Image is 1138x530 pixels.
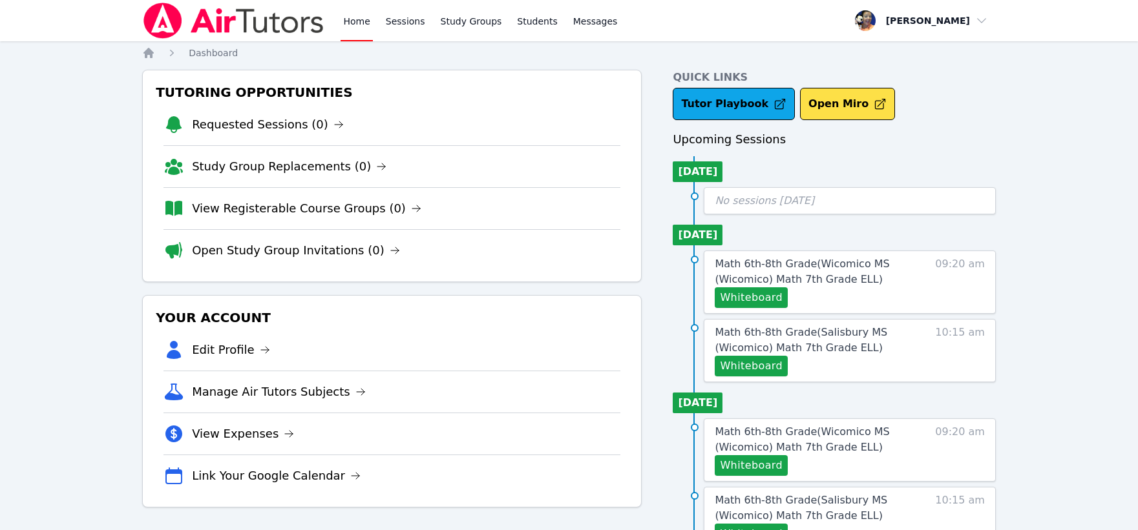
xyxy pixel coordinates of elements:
[189,46,238,59] a: Dashboard
[935,424,985,476] span: 09:20 am
[192,425,294,443] a: View Expenses
[715,325,917,356] a: Math 6th-8th Grade(Salisbury MS (Wicomico) Math 7th Grade ELL)
[192,158,386,176] a: Study Group Replacements (0)
[715,287,788,308] button: Whiteboard
[715,326,887,354] span: Math 6th-8th Grade ( Salisbury MS (Wicomico) Math 7th Grade ELL )
[192,116,344,134] a: Requested Sessions (0)
[189,48,238,58] span: Dashboard
[142,46,996,59] nav: Breadcrumb
[673,130,996,148] h3: Upcoming Sessions
[153,81,631,104] h3: Tutoring Opportunities
[715,494,887,522] span: Math 6th-8th Grade ( Salisbury MS (Wicomico) Math 7th Grade ELL )
[715,493,917,524] a: Math 6th-8th Grade(Salisbury MS (Wicomico) Math 7th Grade ELL)
[192,467,361,485] a: Link Your Google Calendar
[715,356,788,376] button: Whiteboard
[153,306,631,329] h3: Your Account
[715,256,917,287] a: Math 6th-8th Grade(Wicomico MS (Wicomico) Math 7th Grade ELL)
[673,392,722,413] li: [DATE]
[573,15,618,28] span: Messages
[673,70,996,85] h4: Quick Links
[715,194,814,207] span: No sessions [DATE]
[192,199,421,218] a: View Registerable Course Groups (0)
[715,424,917,455] a: Math 6th-8th Grade(Wicomico MS (Wicomico) Math 7th Grade ELL)
[192,241,400,260] a: Open Study Group Invitations (0)
[192,341,270,359] a: Edit Profile
[800,88,895,120] button: Open Miro
[673,161,722,182] li: [DATE]
[142,3,325,39] img: Air Tutors
[715,258,889,285] span: Math 6th-8th Grade ( Wicomico MS (Wicomico) Math 7th Grade ELL )
[673,88,795,120] a: Tutor Playbook
[935,256,985,308] span: 09:20 am
[673,225,722,245] li: [DATE]
[935,325,985,376] span: 10:15 am
[715,425,889,453] span: Math 6th-8th Grade ( Wicomico MS (Wicomico) Math 7th Grade ELL )
[715,455,788,476] button: Whiteboard
[192,383,366,401] a: Manage Air Tutors Subjects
